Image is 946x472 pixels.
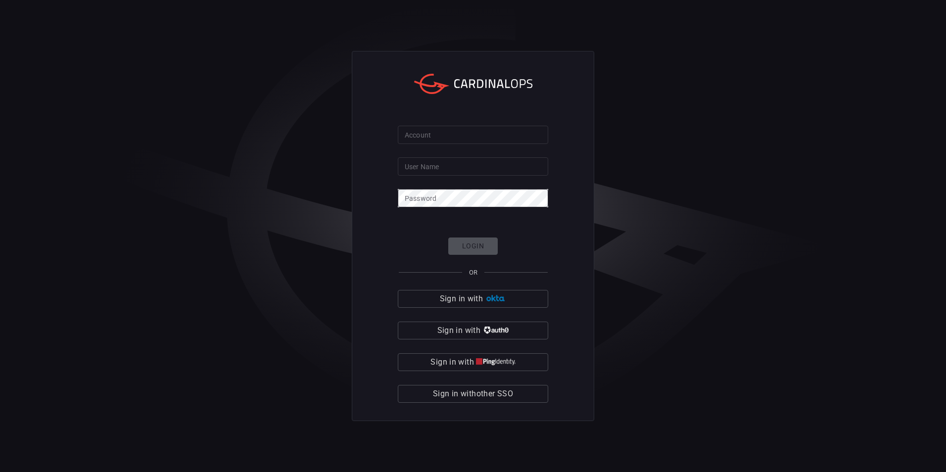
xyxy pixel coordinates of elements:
input: Type your user name [398,157,548,176]
img: quu4iresuhQAAAABJRU5ErkJggg== [476,358,516,366]
button: Sign in with [398,353,548,371]
button: Sign in with [398,322,548,339]
button: Sign in with [398,290,548,308]
span: OR [469,269,477,276]
img: Ad5vKXme8s1CQAAAABJRU5ErkJggg== [485,295,506,302]
span: Sign in with [430,355,473,369]
img: vP8Hhh4KuCH8AavWKdZY7RZgAAAAASUVORK5CYII= [482,327,509,334]
span: Sign in with other SSO [433,387,513,401]
span: Sign in with [440,292,483,306]
button: Sign in withother SSO [398,385,548,403]
input: Type your account [398,126,548,144]
span: Sign in with [437,324,480,337]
